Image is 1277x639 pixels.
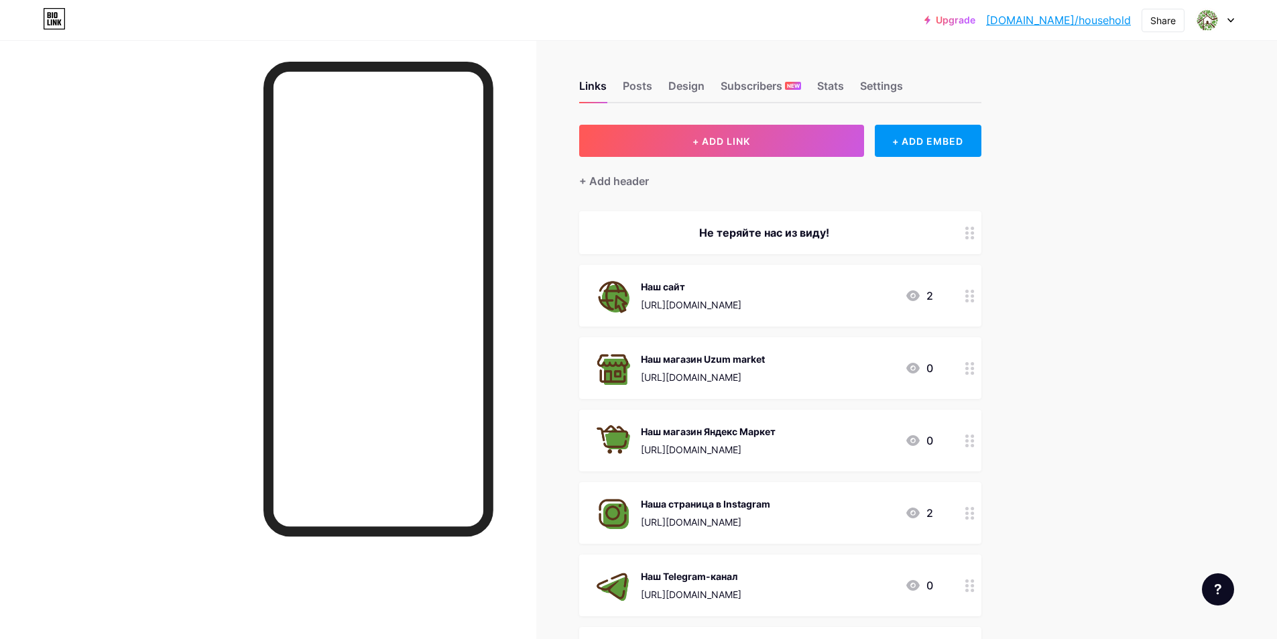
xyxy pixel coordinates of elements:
span: + ADD LINK [692,135,750,147]
div: Share [1150,13,1176,27]
div: + ADD EMBED [875,125,981,157]
a: [DOMAIN_NAME]/household [986,12,1131,28]
img: Наш магазин Uzum market [595,351,630,386]
div: Наш сайт [641,280,741,294]
div: 0 [905,577,933,593]
a: Upgrade [924,15,975,25]
div: [URL][DOMAIN_NAME] [641,370,765,384]
span: NEW [787,82,800,90]
img: Наш Telegram-канал [595,568,630,603]
button: + ADD LINK [579,125,864,157]
div: [URL][DOMAIN_NAME] [641,443,776,457]
div: 0 [905,432,933,449]
div: Не теряйте нас из виду! [595,225,933,241]
img: Наша страница в Instagram [595,496,630,530]
div: 0 [905,360,933,376]
img: Наш магазин Яндекс Маркет [595,423,630,458]
div: + Add header [579,173,649,189]
div: Наша страница в Instagram [641,497,770,511]
img: Наш сайт [595,278,630,313]
div: Design [668,78,705,102]
div: [URL][DOMAIN_NAME] [641,587,741,601]
div: Наш магазин Uzum market [641,352,765,366]
div: 2 [905,288,933,304]
div: 2 [905,505,933,521]
div: Subscribers [721,78,801,102]
div: [URL][DOMAIN_NAME] [641,298,741,312]
div: Наш магазин Яндекс Маркет [641,424,776,439]
img: household [1195,7,1220,33]
div: Settings [860,78,903,102]
div: Links [579,78,607,102]
div: Stats [817,78,844,102]
div: Наш Telegram-канал [641,569,741,583]
div: [URL][DOMAIN_NAME] [641,515,770,529]
div: Posts [623,78,652,102]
